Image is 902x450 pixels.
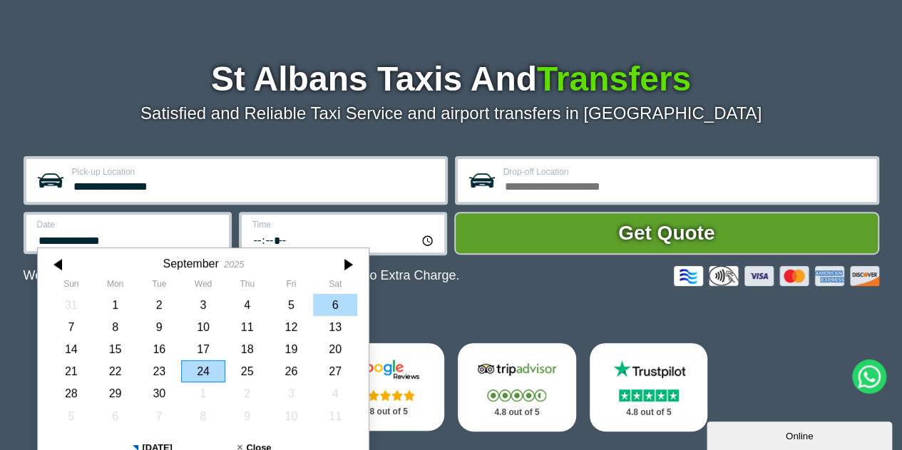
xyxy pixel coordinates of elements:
div: 05 October 2025 [49,405,93,427]
div: 08 September 2025 [93,316,137,338]
p: We Now Accept Card & Contactless Payment In [24,268,460,283]
div: 19 September 2025 [269,338,313,360]
img: Stars [619,389,679,402]
div: 28 September 2025 [49,382,93,404]
div: 01 October 2025 [181,382,225,404]
label: Date [37,220,220,229]
div: 20 September 2025 [313,338,357,360]
img: Trustpilot [606,359,692,380]
a: Trustpilot Stars 4.8 out of 5 [590,343,708,431]
div: 14 September 2025 [49,338,93,360]
img: Tripadvisor [474,359,560,380]
div: 02 September 2025 [137,294,181,316]
div: 03 October 2025 [269,382,313,404]
div: 02 October 2025 [225,382,269,404]
div: 01 September 2025 [93,294,137,316]
div: 07 October 2025 [137,405,181,427]
th: Wednesday [181,279,225,293]
h1: St Albans Taxis And [24,62,879,96]
a: Google Stars 4.8 out of 5 [326,343,444,431]
div: 11 September 2025 [225,316,269,338]
div: 10 September 2025 [181,316,225,338]
div: 16 September 2025 [137,338,181,360]
div: 06 October 2025 [93,405,137,427]
p: 4.8 out of 5 [342,403,429,421]
div: 11 October 2025 [313,405,357,427]
div: 10 October 2025 [269,405,313,427]
th: Monday [93,279,137,293]
p: Satisfied and Reliable Taxi Service and airport transfers in [GEOGRAPHIC_DATA] [24,103,879,123]
div: 2025 [223,259,243,270]
p: 4.8 out of 5 [605,404,692,421]
span: The Car at No Extra Charge. [296,268,459,282]
div: 08 October 2025 [181,405,225,427]
div: 24 September 2025 [181,360,225,382]
img: Stars [356,389,415,401]
p: 4.8 out of 5 [473,404,560,421]
div: 07 September 2025 [49,316,93,338]
label: Pick-up Location [72,168,436,176]
div: 29 September 2025 [93,382,137,404]
th: Thursday [225,279,269,293]
button: Get Quote [454,212,879,255]
th: Saturday [313,279,357,293]
div: 04 September 2025 [225,294,269,316]
div: 03 September 2025 [181,294,225,316]
div: 15 September 2025 [93,338,137,360]
div: 04 October 2025 [313,382,357,404]
div: 13 September 2025 [313,316,357,338]
div: 18 September 2025 [225,338,269,360]
div: 05 September 2025 [269,294,313,316]
div: 30 September 2025 [137,382,181,404]
div: 26 September 2025 [269,360,313,382]
div: 25 September 2025 [225,360,269,382]
a: Tripadvisor Stars 4.8 out of 5 [458,343,576,431]
iframe: chat widget [707,419,895,450]
div: 31 August 2025 [49,294,93,316]
img: Google [342,359,428,380]
div: 27 September 2025 [313,360,357,382]
label: Time [252,220,436,229]
div: September [163,257,218,270]
div: 09 September 2025 [137,316,181,338]
th: Friday [269,279,313,293]
th: Tuesday [137,279,181,293]
label: Drop-off Location [503,168,868,176]
img: Credit And Debit Cards [674,266,879,286]
div: 21 September 2025 [49,360,93,382]
div: 22 September 2025 [93,360,137,382]
span: Transfers [537,60,691,98]
div: 06 September 2025 [313,294,357,316]
img: Stars [487,389,546,402]
div: 23 September 2025 [137,360,181,382]
th: Sunday [49,279,93,293]
div: 09 October 2025 [225,405,269,427]
div: 17 September 2025 [181,338,225,360]
div: 12 September 2025 [269,316,313,338]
